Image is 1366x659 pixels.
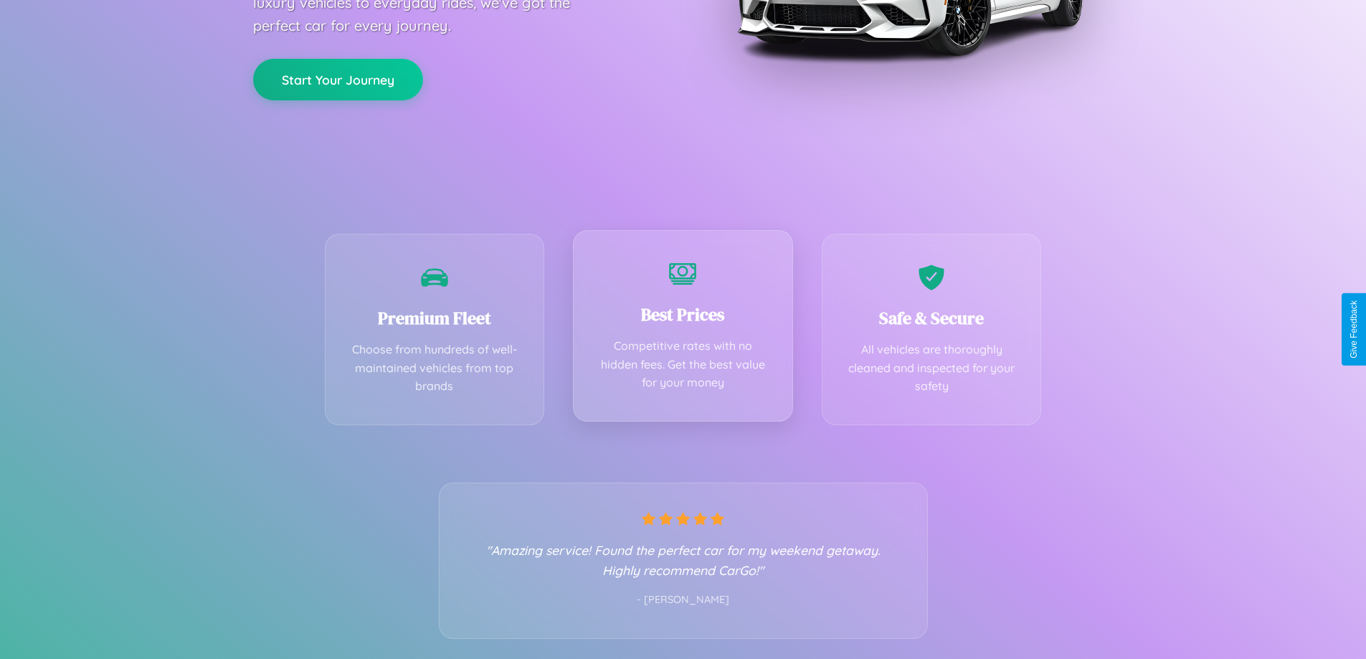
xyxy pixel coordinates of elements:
h3: Safe & Secure [844,306,1020,330]
div: Give Feedback [1349,300,1359,359]
p: Competitive rates with no hidden fees. Get the best value for your money [595,337,771,392]
p: Choose from hundreds of well-maintained vehicles from top brands [347,341,523,396]
p: - [PERSON_NAME] [468,591,898,610]
h3: Premium Fleet [347,306,523,330]
h3: Best Prices [595,303,771,326]
p: All vehicles are thoroughly cleaned and inspected for your safety [844,341,1020,396]
button: Start Your Journey [253,59,423,100]
p: "Amazing service! Found the perfect car for my weekend getaway. Highly recommend CarGo!" [468,540,898,580]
